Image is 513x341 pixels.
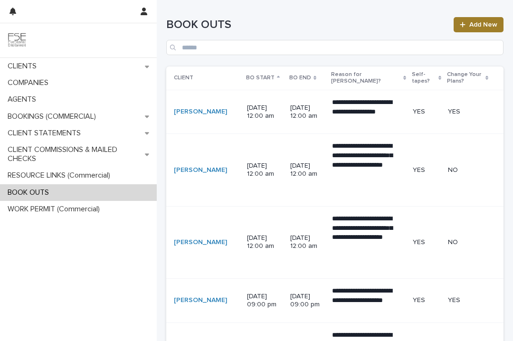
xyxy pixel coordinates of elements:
p: YES [413,238,440,246]
p: BOOKINGS (COMMERCIAL) [4,112,104,121]
p: WORK PERMIT (Commercial) [4,205,107,214]
p: [DATE] 12:00 am [290,162,325,178]
p: NO [448,238,488,246]
p: Reason for [PERSON_NAME]? [331,69,401,87]
p: CLIENTS [4,62,44,71]
p: [DATE] 12:00 am [247,104,283,120]
p: [DATE] 12:00 am [247,162,283,178]
p: [DATE] 12:00 am [247,234,283,250]
p: Change Your Plans? [447,69,483,87]
p: YES [413,296,440,304]
span: Add New [469,21,497,28]
p: AGENTS [4,95,44,104]
p: [DATE] 09:00 pm [247,293,283,309]
p: BOOK OUTS [4,188,57,197]
input: Search [166,40,503,55]
p: [DATE] 12:00 am [290,234,325,250]
p: YES [413,108,440,116]
p: CLIENT STATEMENTS [4,129,88,138]
p: [DATE] 09:00 pm [290,293,325,309]
a: Add New [454,17,503,32]
p: YES [413,166,440,174]
p: CLIENT [174,73,193,83]
p: RESOURCE LINKS (Commercial) [4,171,118,180]
a: [PERSON_NAME] [174,108,227,116]
p: Self-tapes? [412,69,436,87]
p: BO START [246,73,275,83]
img: 9JgRvJ3ETPGCJDhvPVA5 [8,31,27,50]
h1: BOOK OUTS [166,18,448,32]
p: [DATE] 12:00 am [290,104,325,120]
a: [PERSON_NAME] [174,166,227,174]
p: BO END [289,73,311,83]
p: COMPANIES [4,78,56,87]
p: YES [448,296,488,304]
p: YES [448,108,488,116]
p: NO [448,166,488,174]
a: [PERSON_NAME] [174,296,227,304]
p: CLIENT COMMISSIONS & MAILED CHECKS [4,145,145,163]
a: [PERSON_NAME] [174,238,227,246]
